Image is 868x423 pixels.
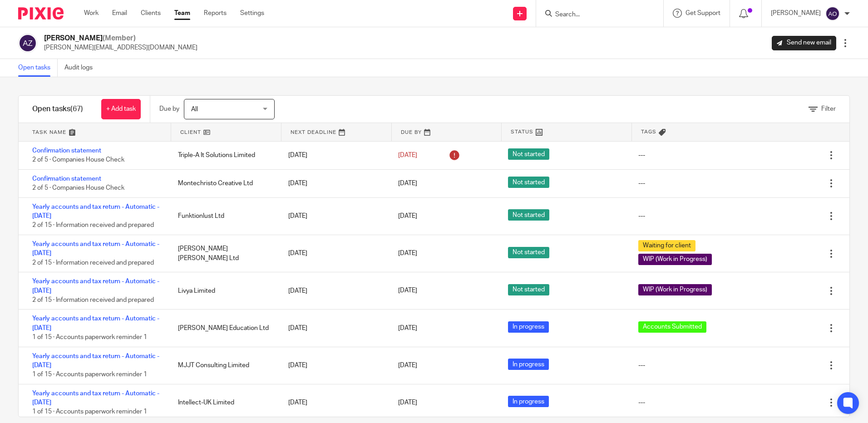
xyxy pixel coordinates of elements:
[279,282,389,300] div: [DATE]
[398,325,417,331] span: [DATE]
[638,240,695,251] span: Waiting for client
[169,146,279,164] div: Triple-A It Solutions Limited
[32,371,147,378] span: 1 of 15 · Accounts paperwork reminder 1
[279,319,389,337] div: [DATE]
[398,362,417,369] span: [DATE]
[825,6,840,21] img: svg%3E
[32,222,154,229] span: 2 of 15 · Information received and prepared
[32,334,147,340] span: 1 of 15 · Accounts paperwork reminder 1
[638,398,645,407] div: ---
[821,106,836,112] span: Filter
[686,10,720,16] span: Get Support
[638,254,712,265] span: WIP (Work in Progress)
[32,157,124,163] span: 2 of 5 · Companies House Check
[32,390,159,406] a: Yearly accounts and tax return - Automatic - [DATE]
[641,128,656,136] span: Tags
[240,9,264,18] a: Settings
[64,59,99,77] a: Audit logs
[772,36,836,50] a: Send new email
[32,104,83,114] h1: Open tasks
[18,7,64,20] img: Pixie
[103,34,136,42] span: (Member)
[141,9,161,18] a: Clients
[554,11,636,19] input: Search
[398,251,417,257] span: [DATE]
[279,393,389,412] div: [DATE]
[44,34,197,43] h2: [PERSON_NAME]
[174,9,190,18] a: Team
[159,104,179,113] p: Due by
[18,59,58,77] a: Open tasks
[279,207,389,225] div: [DATE]
[508,321,549,333] span: In progress
[508,359,549,370] span: In progress
[279,244,389,262] div: [DATE]
[638,151,645,160] div: ---
[169,356,279,374] div: MJJT Consulting Limited
[32,260,154,266] span: 2 of 15 · Information received and prepared
[112,9,127,18] a: Email
[638,211,645,221] div: ---
[84,9,99,18] a: Work
[398,288,417,294] span: [DATE]
[511,128,533,136] span: Status
[398,180,417,187] span: [DATE]
[32,297,154,303] span: 2 of 15 · Information received and prepared
[638,361,645,370] div: ---
[32,148,101,154] a: Confirmation statement
[32,204,159,219] a: Yearly accounts and tax return - Automatic - [DATE]
[771,9,821,18] p: [PERSON_NAME]
[169,240,279,267] div: [PERSON_NAME] [PERSON_NAME] Ltd
[44,43,197,52] p: [PERSON_NAME][EMAIL_ADDRESS][DOMAIN_NAME]
[32,241,159,256] a: Yearly accounts and tax return - Automatic - [DATE]
[169,207,279,225] div: Funktionlust Ltd
[508,209,549,221] span: Not started
[191,106,198,113] span: All
[169,393,279,412] div: Intellect-UK Limited
[32,409,147,415] span: 1 of 15 · Accounts paperwork reminder 1
[508,177,549,188] span: Not started
[32,176,101,182] a: Confirmation statement
[101,99,141,119] a: + Add task
[18,34,37,53] img: svg%3E
[508,284,549,295] span: Not started
[398,399,417,406] span: [DATE]
[279,146,389,164] div: [DATE]
[32,185,124,191] span: 2 of 5 · Companies House Check
[169,319,279,337] div: [PERSON_NAME] Education Ltd
[70,105,83,113] span: (67)
[204,9,227,18] a: Reports
[32,315,159,331] a: Yearly accounts and tax return - Automatic - [DATE]
[508,247,549,258] span: Not started
[32,353,159,369] a: Yearly accounts and tax return - Automatic - [DATE]
[508,148,549,160] span: Not started
[638,179,645,188] div: ---
[169,282,279,300] div: Livya Limited
[508,396,549,407] span: In progress
[638,284,712,295] span: WIP (Work in Progress)
[279,356,389,374] div: [DATE]
[398,213,417,219] span: [DATE]
[638,321,706,333] span: Accounts Submitted
[398,152,417,158] span: [DATE]
[169,174,279,192] div: Montechristo Creative Ltd
[279,174,389,192] div: [DATE]
[32,278,159,294] a: Yearly accounts and tax return - Automatic - [DATE]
